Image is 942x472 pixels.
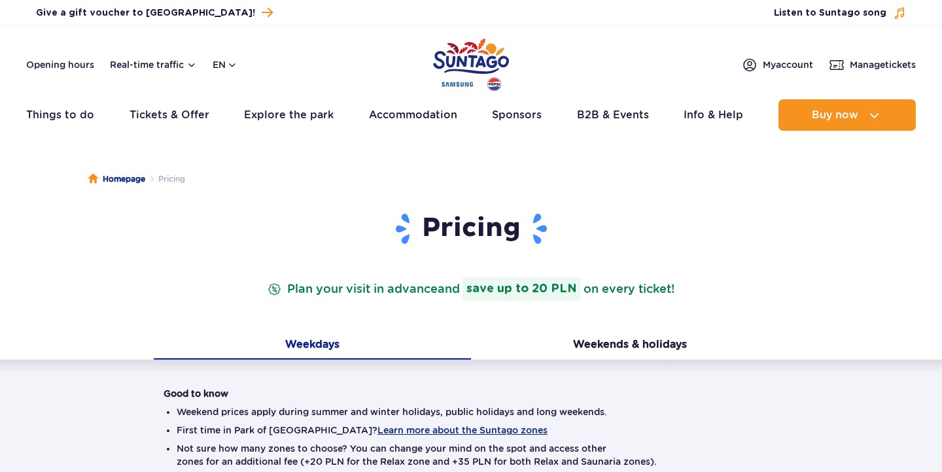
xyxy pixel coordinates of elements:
[778,99,916,131] button: Buy now
[812,109,858,121] span: Buy now
[177,442,765,468] li: Not sure how many zones to choose? You can change your mind on the spot and access other zones fo...
[433,33,509,93] a: Park of Poland
[145,173,185,186] li: Pricing
[88,173,145,186] a: Homepage
[213,58,237,71] button: en
[164,212,778,246] h1: Pricing
[492,99,542,131] a: Sponsors
[265,277,677,301] p: Plan your visit in advance on every ticket!
[177,405,765,418] li: Weekend prices apply during summer and winter holidays, public holidays and long weekends.
[130,99,209,131] a: Tickets & Offer
[36,7,255,20] span: Give a gift voucher to [GEOGRAPHIC_DATA]!
[369,99,457,131] a: Accommodation
[577,99,649,131] a: B2B & Events
[154,332,471,360] button: Weekdays
[244,99,334,131] a: Explore the park
[462,277,581,301] strong: save up to 20 PLN
[850,58,916,71] span: Manage tickets
[164,388,228,399] strong: Good to know
[742,57,813,73] a: Myaccount
[26,99,94,131] a: Things to do
[110,59,197,70] button: Real-time traffic
[377,425,548,435] button: Learn more about the Suntago zones
[829,57,916,73] a: Managetickets
[684,99,743,131] a: Info & Help
[36,4,273,22] a: Give a gift voucher to [GEOGRAPHIC_DATA]!
[774,7,906,20] button: Listen to Suntago song
[177,424,765,437] li: First time in Park of [GEOGRAPHIC_DATA]?
[774,7,886,20] span: Listen to Suntago song
[471,332,788,360] button: Weekends & holidays
[763,58,813,71] span: My account
[26,58,94,71] a: Opening hours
